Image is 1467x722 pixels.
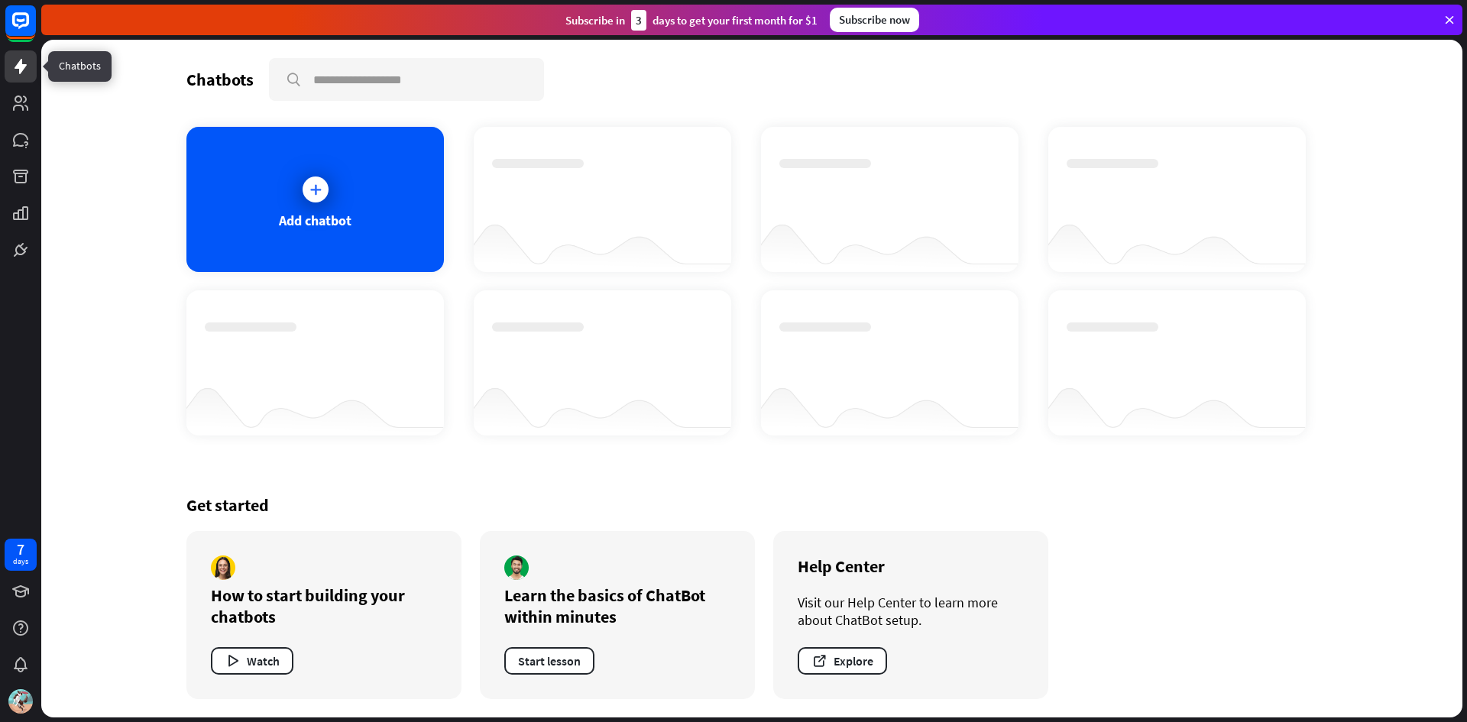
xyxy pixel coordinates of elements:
[798,594,1024,629] div: Visit our Help Center to learn more about ChatBot setup.
[12,6,58,52] button: Open LiveChat chat widget
[211,647,293,675] button: Watch
[211,555,235,580] img: author
[17,542,24,556] div: 7
[565,10,818,31] div: Subscribe in days to get your first month for $1
[798,555,1024,577] div: Help Center
[279,212,351,229] div: Add chatbot
[186,494,1317,516] div: Get started
[830,8,919,32] div: Subscribe now
[504,584,730,627] div: Learn the basics of ChatBot within minutes
[13,556,28,567] div: days
[186,69,254,90] div: Chatbots
[211,584,437,627] div: How to start building your chatbots
[504,647,594,675] button: Start lesson
[5,539,37,571] a: 7 days
[798,647,887,675] button: Explore
[504,555,529,580] img: author
[631,10,646,31] div: 3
